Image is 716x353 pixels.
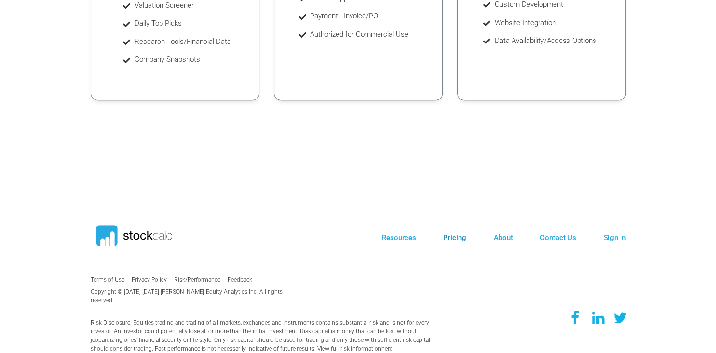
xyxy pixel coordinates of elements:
[135,18,231,29] li: Daily Top Picks
[310,11,414,22] li: Payment - Invoice/PO
[174,276,220,283] a: Risk/Performance
[135,36,231,47] li: Research Tools/Financial Data
[132,276,167,283] a: Privacy Policy
[495,35,596,46] li: Data Availability/Access Options
[135,54,231,65] li: Company Snapshots
[604,233,626,242] a: Sign in
[381,345,392,352] a: here
[91,287,305,305] p: Copyright © [DATE]-[DATE] [PERSON_NAME] Equity Analytics Inc. All rights reserved.
[310,29,414,40] li: Authorized for Commercial Use
[382,233,416,242] a: Resources
[494,233,513,242] a: About
[495,17,596,28] li: Website Integration
[443,233,466,242] a: Pricing
[91,276,124,283] a: Terms of Use
[91,318,443,353] p: Risk Disclosure: Equities trading and trading of all markets, exchanges and instruments contains ...
[228,276,252,283] a: Feedback
[540,233,576,242] a: Contact Us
